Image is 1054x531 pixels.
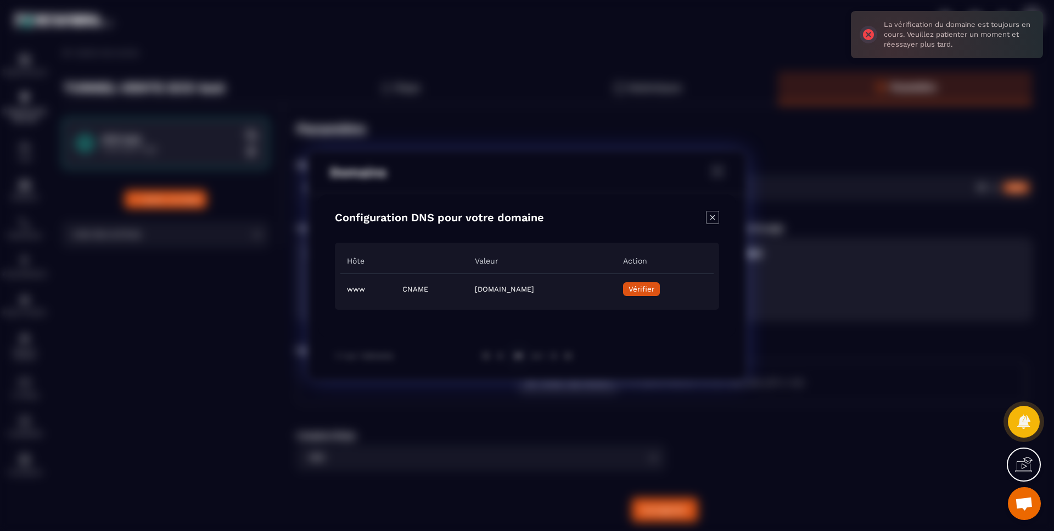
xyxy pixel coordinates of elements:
[340,248,396,274] th: Hôte
[706,211,719,226] div: Close modal
[335,211,544,226] h4: Configuration DNS pour votre domaine
[468,248,616,274] th: Valeur
[340,273,396,304] td: www
[616,248,714,274] th: Action
[629,285,654,293] span: Vérifier
[468,273,616,304] td: [DOMAIN_NAME]
[396,273,468,304] td: CNAME
[1008,487,1041,520] div: Ouvrir le chat
[623,282,660,296] button: Vérifier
